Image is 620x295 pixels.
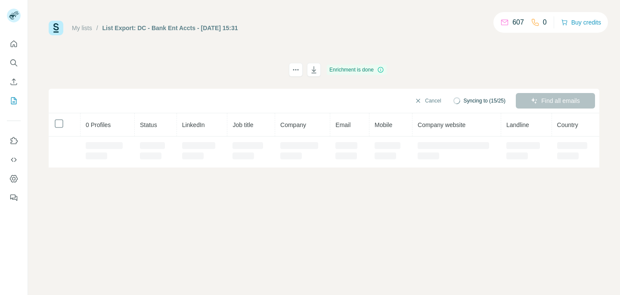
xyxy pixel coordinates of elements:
span: LinkedIn [182,121,205,128]
button: Search [7,55,21,71]
button: Buy credits [561,16,601,28]
h1: List Export: DC - Bank Ent Accts - [DATE] 15:31 [49,63,281,77]
div: List Export: DC - Bank Ent Accts - [DATE] 15:31 [102,24,238,32]
span: Company [280,121,306,128]
div: Enrichment is done [327,65,387,75]
span: Syncing to (15/25) [464,97,505,105]
img: Surfe Logo [49,21,63,35]
button: actions [289,63,303,77]
span: Landline [506,121,529,128]
span: Job title [232,121,253,128]
button: Feedback [7,190,21,205]
a: My lists [72,25,92,31]
button: My lists [7,93,21,109]
span: Status [140,121,157,128]
span: Mobile [375,121,392,128]
li: / [96,24,98,32]
button: Enrich CSV [7,74,21,90]
span: Company website [418,121,465,128]
p: 607 [512,17,524,28]
button: Use Surfe on LinkedIn [7,133,21,149]
button: Cancel [409,93,447,109]
span: Country [557,121,578,128]
button: Use Surfe API [7,152,21,168]
span: 0 Profiles [86,121,111,128]
button: Quick start [7,36,21,52]
button: Dashboard [7,171,21,186]
p: 0 [543,17,547,28]
span: Email [335,121,350,128]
